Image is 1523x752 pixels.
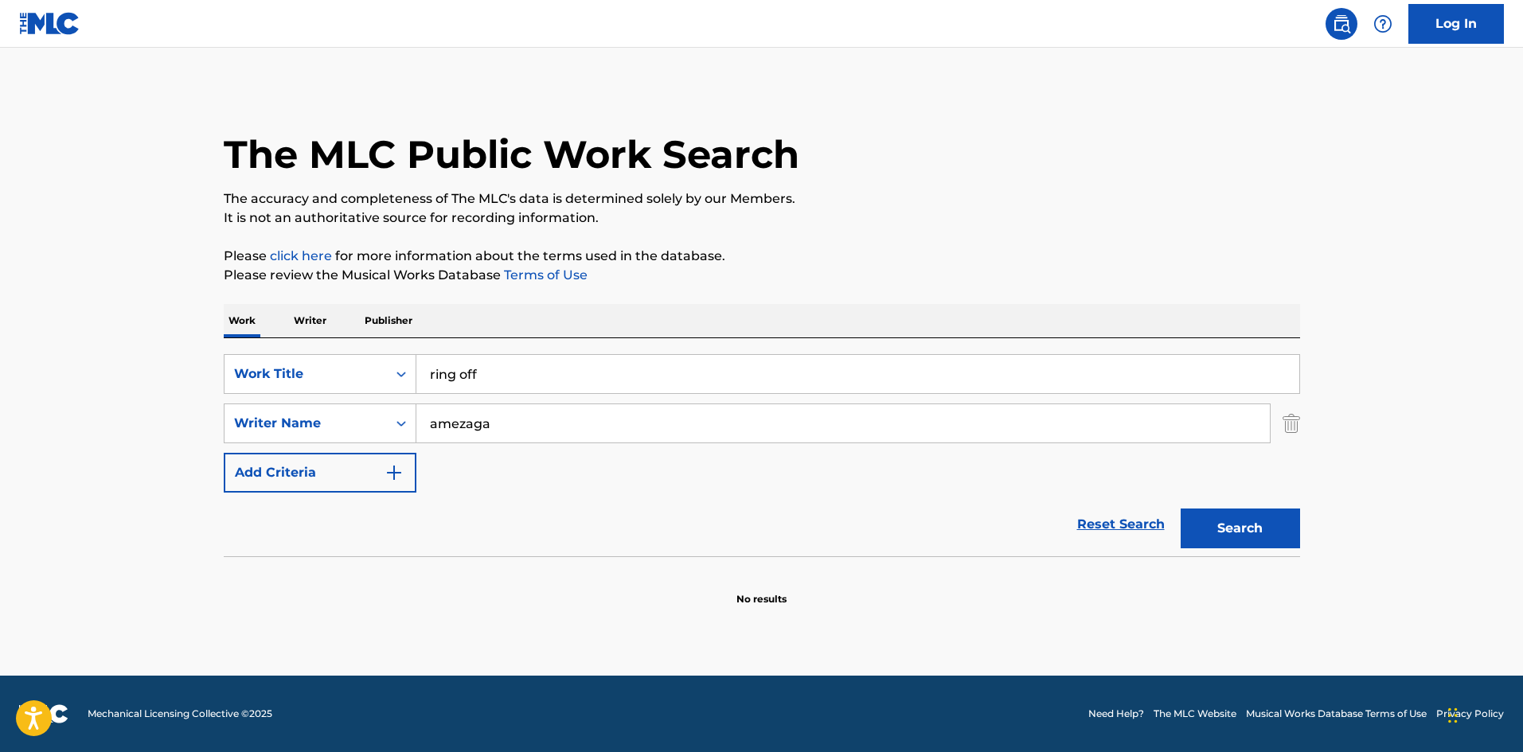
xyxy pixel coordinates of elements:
a: Terms of Use [501,267,588,282]
span: Mechanical Licensing Collective © 2025 [88,707,272,721]
p: The accuracy and completeness of The MLC's data is determined solely by our Members. [224,189,1300,208]
a: Need Help? [1088,707,1144,721]
img: MLC Logo [19,12,80,35]
p: Please review the Musical Works Database [224,266,1300,285]
img: 9d2ae6d4665cec9f34b9.svg [385,463,404,482]
div: Work Title [234,364,377,384]
a: Log In [1408,4,1504,44]
div: Writer Name [234,414,377,433]
img: Delete Criterion [1283,403,1300,443]
p: Publisher [360,304,417,337]
p: It is not an authoritative source for recording information. [224,208,1300,228]
img: help [1373,14,1392,33]
a: Privacy Policy [1436,707,1504,721]
button: Add Criteria [224,453,416,493]
a: Musical Works Database Terms of Use [1246,707,1427,721]
p: No results [736,573,787,606]
a: click here [270,248,332,263]
img: logo [19,704,68,723]
iframe: Chat Widget [1443,676,1523,752]
a: Reset Search [1069,507,1173,542]
a: Public Search [1326,8,1357,40]
p: Please for more information about the terms used in the database. [224,247,1300,266]
p: Writer [289,304,331,337]
div: Drag [1448,692,1458,739]
p: Work [224,304,260,337]
img: search [1332,14,1351,33]
h1: The MLC Public Work Search [224,131,799,178]
div: Help [1367,8,1399,40]
form: Search Form [224,354,1300,556]
button: Search [1181,508,1300,548]
a: The MLC Website [1154,707,1236,721]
